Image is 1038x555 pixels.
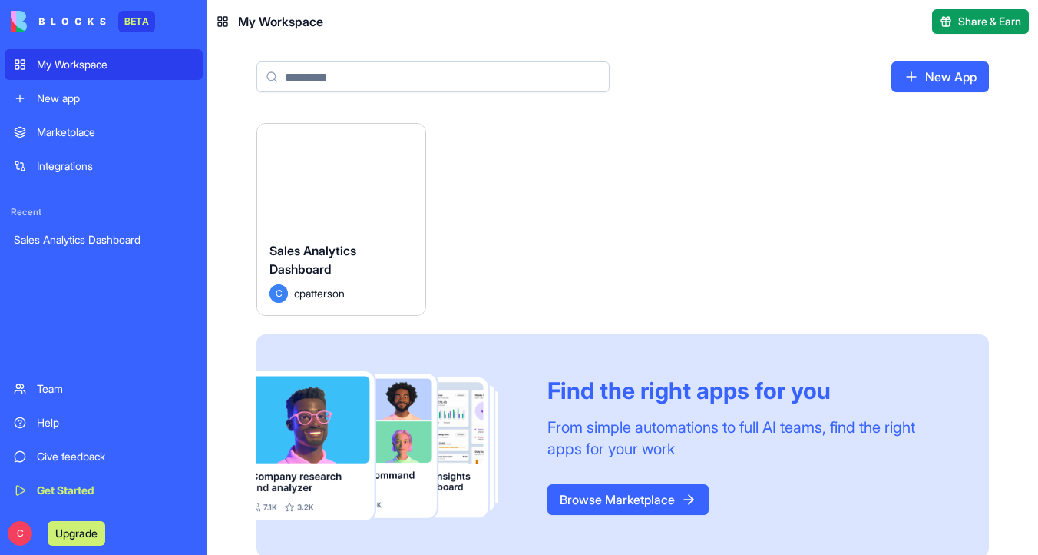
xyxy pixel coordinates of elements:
[932,9,1029,34] button: Share & Earn
[238,12,323,31] span: My Workspace
[5,151,203,181] a: Integrations
[37,483,193,498] div: Get Started
[37,57,193,72] div: My Workspace
[547,417,952,460] div: From simple automations to full AI teams, find the right apps for your work
[256,123,426,316] a: Sales Analytics DashboardCcpatterson
[547,484,709,515] a: Browse Marketplace
[5,441,203,472] a: Give feedback
[5,475,203,506] a: Get Started
[48,525,105,540] a: Upgrade
[5,407,203,438] a: Help
[11,11,106,32] img: logo
[294,285,345,301] span: cpatterson
[5,49,203,80] a: My Workspace
[37,125,193,140] div: Marketplace
[269,284,288,303] span: C
[11,11,155,32] a: BETA
[118,11,155,32] div: BETA
[8,521,32,546] span: C
[5,83,203,114] a: New app
[37,415,193,430] div: Help
[256,371,523,521] img: Frame_181_egmpey.png
[5,374,203,404] a: Team
[269,243,356,277] span: Sales Analytics Dashboard
[37,381,193,397] div: Team
[5,224,203,255] a: Sales Analytics Dashboard
[5,117,203,148] a: Marketplace
[48,521,105,546] button: Upgrade
[14,232,193,248] div: Sales Analytics Dashboard
[37,91,193,106] div: New app
[958,14,1021,29] span: Share & Earn
[547,377,952,404] div: Find the right apps for you
[5,206,203,218] span: Recent
[37,449,193,464] div: Give feedback
[37,158,193,174] div: Integrations
[891,61,989,92] a: New App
